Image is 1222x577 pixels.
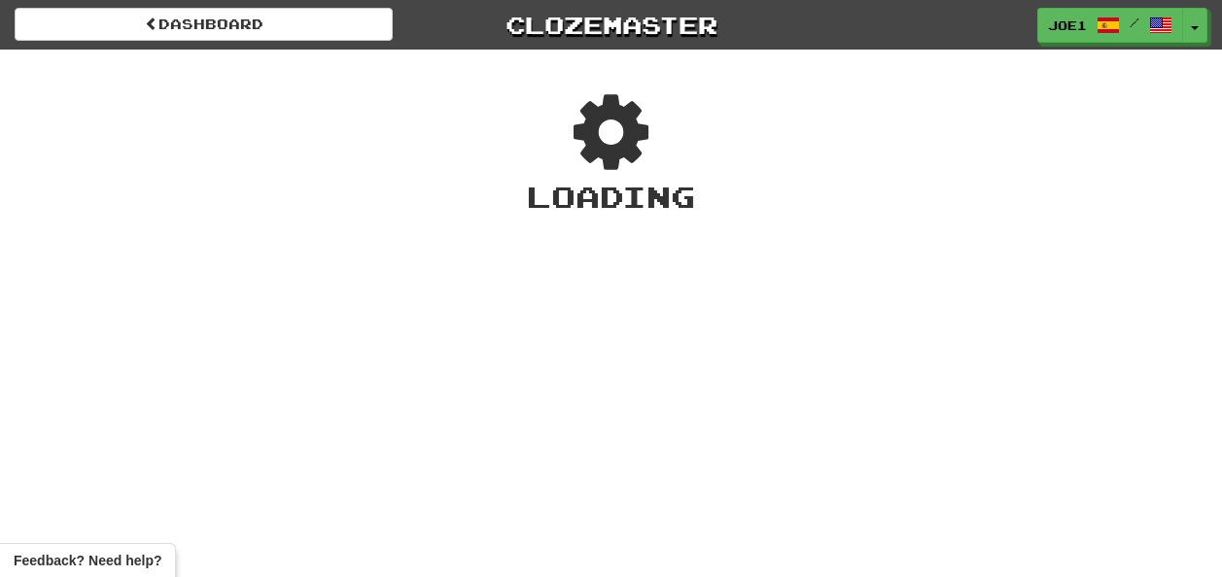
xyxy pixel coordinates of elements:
[1130,16,1139,29] span: /
[1037,8,1183,43] a: Joe1 /
[1048,17,1087,34] span: Joe1
[15,8,393,41] a: Dashboard
[422,8,800,42] a: Clozemaster
[14,551,161,570] span: Open feedback widget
